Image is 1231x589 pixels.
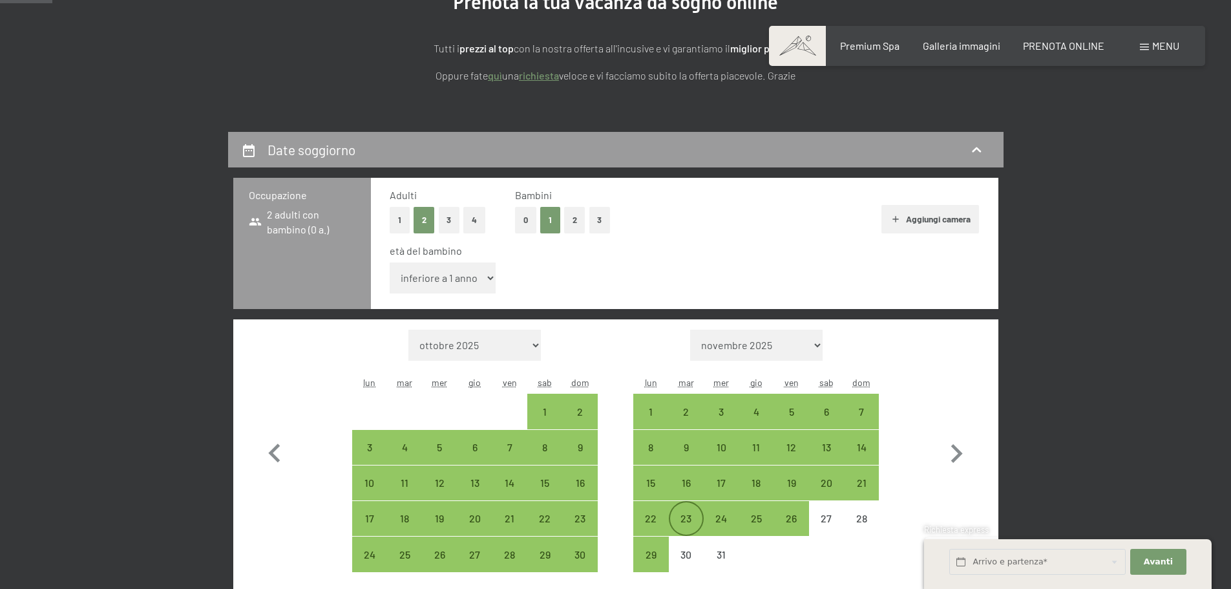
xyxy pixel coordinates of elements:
[773,466,808,500] div: Fri Dec 19 2025
[422,466,457,500] div: arrivo/check-in possibile
[459,42,514,54] strong: prezzi al top
[352,537,387,572] div: arrivo/check-in possibile
[352,430,387,465] div: Mon Nov 03 2025
[390,207,410,233] button: 1
[529,513,561,546] div: 22
[845,442,878,475] div: 14
[563,442,596,475] div: 9
[633,537,668,572] div: arrivo/check-in possibile
[840,39,900,52] a: Premium Spa
[459,513,491,546] div: 20
[458,430,492,465] div: Thu Nov 06 2025
[503,377,517,388] abbr: venerdì
[388,513,421,546] div: 18
[739,501,773,536] div: arrivo/check-in possibile
[809,466,844,500] div: arrivo/check-in possibile
[704,430,739,465] div: arrivo/check-in possibile
[704,466,739,500] div: arrivo/check-in possibile
[844,501,879,536] div: Sun Dec 28 2025
[739,430,773,465] div: Thu Dec 11 2025
[740,442,772,475] div: 11
[562,501,597,536] div: Sun Nov 23 2025
[527,466,562,500] div: Sat Nov 15 2025
[635,407,667,439] div: 1
[923,39,1000,52] a: Galleria immagini
[527,394,562,429] div: arrivo/check-in possibile
[669,430,704,465] div: arrivo/check-in possibile
[819,377,834,388] abbr: sabato
[809,501,844,536] div: Sat Dec 27 2025
[669,501,704,536] div: arrivo/check-in possibile
[388,550,421,582] div: 25
[527,537,562,572] div: Sat Nov 29 2025
[633,430,668,465] div: Mon Dec 08 2025
[669,430,704,465] div: Tue Dec 09 2025
[633,466,668,500] div: arrivo/check-in possibile
[564,207,585,233] button: 2
[670,407,702,439] div: 2
[784,377,799,388] abbr: venerdì
[527,394,562,429] div: Sat Nov 01 2025
[463,207,485,233] button: 4
[705,550,737,582] div: 31
[352,466,387,500] div: arrivo/check-in possibile
[704,394,739,429] div: Wed Dec 03 2025
[773,394,808,429] div: arrivo/check-in possibile
[422,501,457,536] div: Wed Nov 19 2025
[740,407,772,439] div: 4
[775,407,807,439] div: 5
[387,466,422,500] div: arrivo/check-in possibile
[730,42,794,54] strong: miglior prezzo
[387,430,422,465] div: arrivo/check-in possibile
[809,394,844,429] div: Sat Dec 06 2025
[387,501,422,536] div: arrivo/check-in possibile
[705,513,737,546] div: 24
[432,377,447,388] abbr: mercoledì
[773,394,808,429] div: Fri Dec 05 2025
[845,407,878,439] div: 7
[739,394,773,429] div: arrivo/check-in possibile
[589,207,611,233] button: 3
[492,537,527,572] div: arrivo/check-in possibile
[468,377,481,388] abbr: giovedì
[390,189,417,201] span: Adulti
[519,69,559,81] a: richiesta
[704,394,739,429] div: arrivo/check-in possibile
[423,478,456,510] div: 12
[670,513,702,546] div: 23
[458,430,492,465] div: arrivo/check-in possibile
[527,430,562,465] div: arrivo/check-in possibile
[538,377,552,388] abbr: sabato
[773,430,808,465] div: Fri Dec 12 2025
[809,430,844,465] div: Sat Dec 13 2025
[881,205,979,233] button: Aggiungi camera
[809,466,844,500] div: Sat Dec 20 2025
[529,478,561,510] div: 15
[422,466,457,500] div: Wed Nov 12 2025
[352,466,387,500] div: Mon Nov 10 2025
[633,394,668,429] div: arrivo/check-in possibile
[1152,39,1179,52] span: Menu
[844,466,879,500] div: arrivo/check-in possibile
[387,501,422,536] div: Tue Nov 18 2025
[388,442,421,475] div: 4
[740,478,772,510] div: 18
[669,466,704,500] div: arrivo/check-in possibile
[844,430,879,465] div: arrivo/check-in possibile
[249,188,355,202] h3: Occupazione
[562,394,597,429] div: arrivo/check-in possibile
[527,501,562,536] div: arrivo/check-in possibile
[353,442,386,475] div: 3
[488,69,502,81] a: quì
[293,67,939,84] p: Oppure fate una veloce e vi facciamo subito la offerta piacevole. Grazie
[704,430,739,465] div: Wed Dec 10 2025
[635,550,667,582] div: 29
[459,478,491,510] div: 13
[645,377,657,388] abbr: lunedì
[492,501,527,536] div: Fri Nov 21 2025
[492,430,527,465] div: Fri Nov 07 2025
[492,430,527,465] div: arrivo/check-in possibile
[422,430,457,465] div: Wed Nov 05 2025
